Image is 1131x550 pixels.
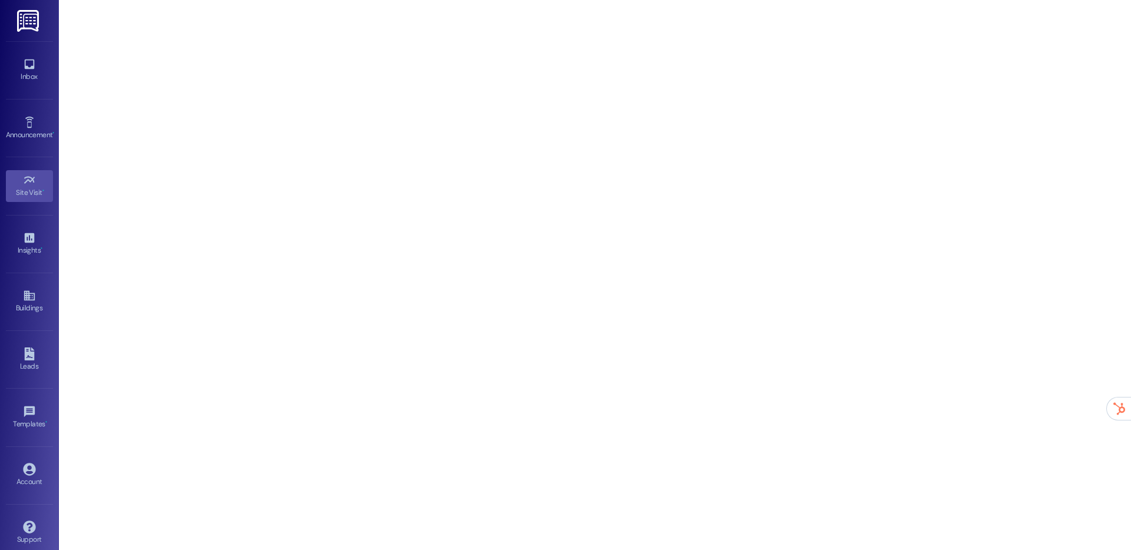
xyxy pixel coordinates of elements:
a: Inbox [6,54,53,86]
a: Support [6,517,53,549]
a: Insights • [6,228,53,260]
span: • [41,244,42,253]
img: ResiDesk Logo [17,10,41,32]
span: • [42,187,44,195]
a: Buildings [6,286,53,317]
a: Site Visit • [6,170,53,202]
a: Leads [6,344,53,376]
span: • [45,418,47,426]
span: • [52,129,54,137]
a: Account [6,459,53,491]
a: Templates • [6,402,53,433]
